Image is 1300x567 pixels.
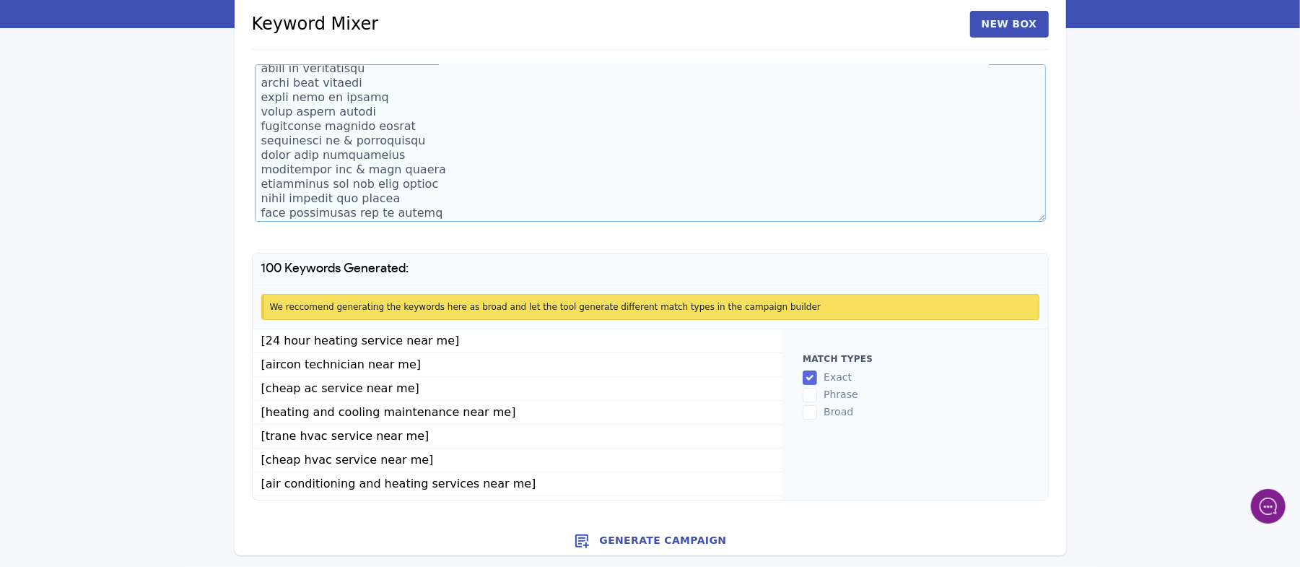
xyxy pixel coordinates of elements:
[253,401,783,425] li: [heating and cooling maintenance near me]
[253,496,783,520] li: [heating cooling repair near me]
[803,405,817,420] input: broad
[22,70,267,93] h1: Welcome to Fiuti!
[93,177,173,189] span: New conversation
[803,371,817,385] input: exact
[261,294,1039,320] div: We reccomend generating the keywords here as broad and let the tool generate different match type...
[824,371,852,383] span: exact
[253,449,783,472] li: [cheap hvac service near me]
[803,352,1027,365] h2: Match types
[253,353,783,377] li: [aircon technician near me]
[253,472,783,496] li: [air conditioning and heating services near me]
[121,445,183,454] span: We run on Gist
[22,168,266,197] button: New conversation
[803,388,817,402] input: phrase
[253,377,783,401] li: [cheap ac service near me]
[1251,489,1286,524] iframe: gist-messenger-bubble-iframe
[824,406,853,417] span: broad
[970,11,1049,38] button: New Box
[235,527,1066,555] button: Generate Campaign
[252,11,379,37] h1: Keyword Mixer
[824,389,858,400] span: phrase
[253,425,783,449] li: [trane hvac service near me]
[253,254,1048,285] h1: 100 Keywords Generated:
[253,329,783,353] li: [24 hour heating service near me]
[22,96,267,142] h2: Can I help you with anything?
